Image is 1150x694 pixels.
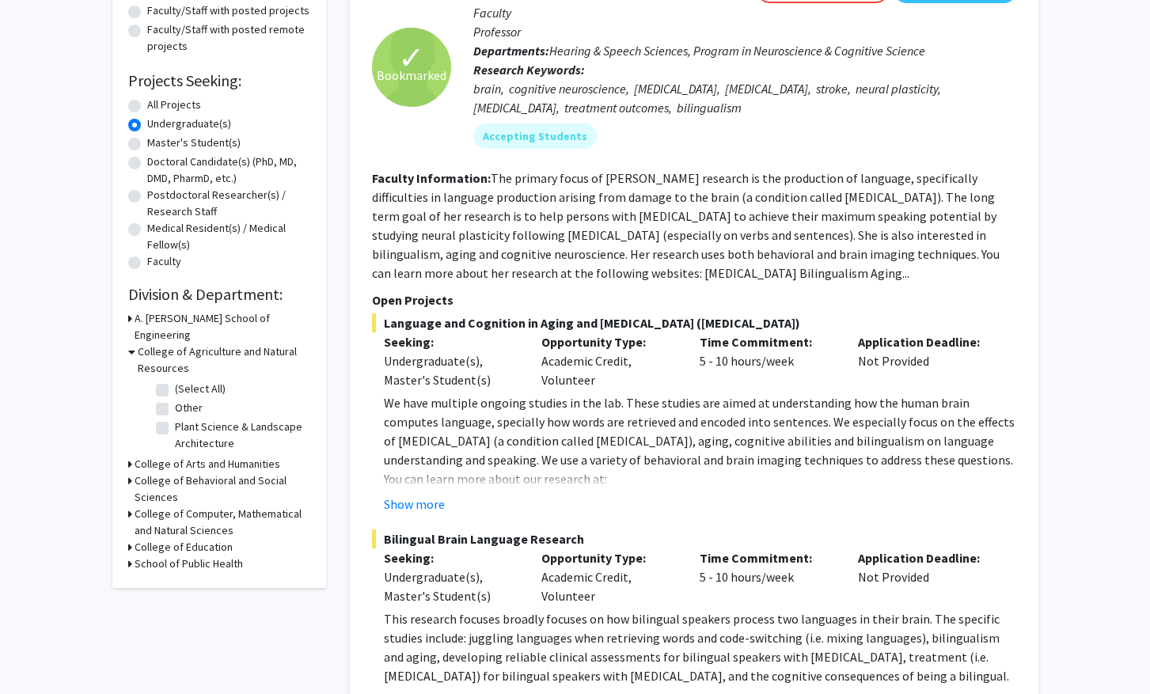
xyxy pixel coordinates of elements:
div: Not Provided [846,332,1004,389]
label: All Projects [147,97,201,113]
mat-chip: Accepting Students [473,123,597,149]
div: Not Provided [846,548,1004,605]
label: Faculty [147,253,181,270]
p: Opportunity Type: [541,332,676,351]
div: brain, cognitive neuroscience, [MEDICAL_DATA], [MEDICAL_DATA], stroke, neural plasticity, [MEDICA... [473,79,1016,117]
span: Language and Cognition in Aging and [MEDICAL_DATA] ([MEDICAL_DATA]) [372,313,1016,332]
label: Doctoral Candidate(s) (PhD, MD, DMD, PharmD, etc.) [147,154,310,187]
div: 5 - 10 hours/week [688,332,846,389]
label: Plant Science & Landscape Architecture [175,419,306,452]
p: Application Deadline: [858,548,992,567]
h3: School of Public Health [135,556,243,572]
h3: College of Behavioral and Social Sciences [135,472,310,506]
label: Master's Student(s) [147,135,241,151]
div: Academic Credit, Volunteer [529,332,688,389]
p: Time Commitment: [700,332,834,351]
h3: College of Computer, Mathematical and Natural Sciences [135,506,310,539]
p: Opportunity Type: [541,548,676,567]
p: Time Commitment: [700,548,834,567]
iframe: Chat [12,623,67,682]
label: Undergraduate(s) [147,116,231,132]
b: Departments: [473,43,549,59]
b: Research Keywords: [473,62,585,78]
span: ✓ [398,50,425,66]
span: Bookmarked [377,66,446,85]
div: Academic Credit, Volunteer [529,548,688,605]
label: Faculty/Staff with posted projects [147,2,309,19]
div: Undergraduate(s), Master's Student(s) [384,351,518,389]
p: Seeking: [384,332,518,351]
div: Undergraduate(s), Master's Student(s) [384,567,518,605]
p: Seeking: [384,548,518,567]
p: Professor [473,22,1016,41]
label: Medical Resident(s) / Medical Fellow(s) [147,220,310,253]
p: This research focuses broadly focuses on how bilingual speakers process two languages in their br... [384,609,1016,685]
h3: College of Education [135,539,233,556]
h2: Division & Department: [128,285,310,304]
p: Faculty [473,3,1016,22]
label: Other [175,400,203,416]
h3: College of Agriculture and Natural Resources [138,343,310,377]
label: Postdoctoral Researcher(s) / Research Staff [147,187,310,220]
fg-read-more: The primary focus of [PERSON_NAME] research is the production of language, specifically difficult... [372,170,1000,281]
label: (Select All) [175,381,226,397]
span: Hearing & Speech Sciences, Program in Neuroscience & Cognitive Science [549,43,925,59]
button: Show more [384,495,445,514]
div: 5 - 10 hours/week [688,548,846,605]
h2: Projects Seeking: [128,71,310,90]
h3: A. [PERSON_NAME] School of Engineering [135,310,310,343]
p: You can learn more about our research at: [384,469,1016,488]
p: Open Projects [372,290,1016,309]
h3: College of Arts and Humanities [135,456,280,472]
span: Bilingual Brain Language Research [372,529,1016,548]
label: Faculty/Staff with posted remote projects [147,21,310,55]
b: Faculty Information: [372,170,491,186]
p: Application Deadline: [858,332,992,351]
p: We have multiple ongoing studies in the lab. These studies are aimed at understanding how the hum... [384,393,1016,469]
